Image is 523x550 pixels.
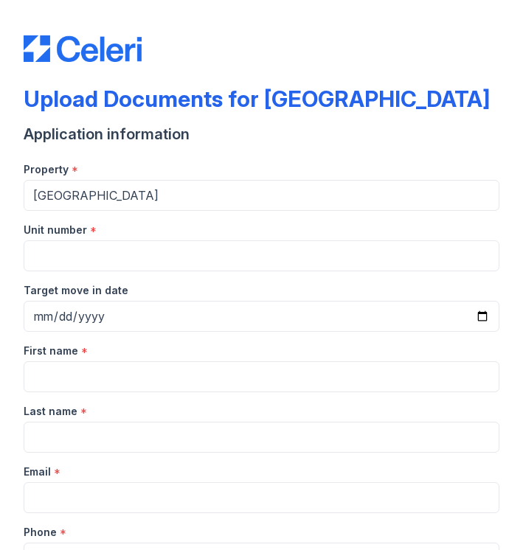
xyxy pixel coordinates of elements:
div: Application information [24,124,499,145]
label: First name [24,344,78,358]
label: Property [24,162,69,177]
label: Phone [24,525,57,540]
div: Upload Documents for [GEOGRAPHIC_DATA] [24,86,490,112]
label: Last name [24,404,77,419]
img: CE_Logo_Blue-a8612792a0a2168367f1c8372b55b34899dd931a85d93a1a3d3e32e68fde9ad4.png [24,35,142,62]
label: Email [24,464,51,479]
label: Target move in date [24,283,128,298]
label: Unit number [24,223,87,237]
